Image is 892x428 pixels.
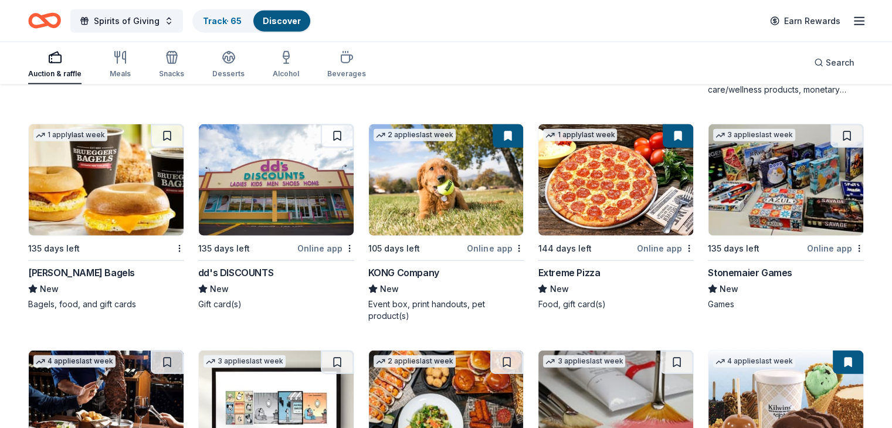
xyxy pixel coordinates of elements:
[273,46,299,84] button: Alcohol
[538,298,694,310] div: Food, gift card(s)
[368,124,524,322] a: Image for KONG Company2 applieslast week105 days leftOnline appKONG CompanyNewEvent box, print ha...
[203,16,242,26] a: Track· 65
[550,282,568,296] span: New
[327,69,366,79] div: Beverages
[273,69,299,79] div: Alcohol
[192,9,311,33] button: Track· 65Discover
[212,46,245,84] button: Desserts
[368,298,524,322] div: Event box, print handouts, pet product(s)
[327,46,366,84] button: Beverages
[159,46,184,84] button: Snacks
[543,129,617,141] div: 1 apply last week
[198,124,354,310] a: Image for dd's DISCOUNTS135 days leftOnline appdd's DISCOUNTSNewGift card(s)
[159,69,184,79] div: Snacks
[538,124,694,310] a: Image for Extreme Pizza1 applylast week144 days leftOnline appExtreme PizzaNewFood, gift card(s)
[538,242,591,256] div: 144 days left
[199,124,354,236] img: Image for dd's DISCOUNTS
[713,129,795,141] div: 3 applies last week
[198,242,250,256] div: 135 days left
[763,11,847,32] a: Earn Rewards
[708,124,864,310] a: Image for Stonemaier Games3 applieslast week135 days leftOnline appStonemaier GamesNewGames
[70,9,183,33] button: Spirits of Giving
[708,298,864,310] div: Games
[374,129,456,141] div: 2 applies last week
[368,242,420,256] div: 105 days left
[720,282,738,296] span: New
[538,124,693,236] img: Image for Extreme Pizza
[368,266,439,280] div: KONG Company
[826,56,854,70] span: Search
[713,355,795,368] div: 4 applies last week
[467,241,524,256] div: Online app
[708,266,792,280] div: Stonemaier Games
[374,355,456,368] div: 2 applies last week
[212,69,245,79] div: Desserts
[807,241,864,256] div: Online app
[28,242,80,256] div: 135 days left
[33,129,107,141] div: 1 apply last week
[204,355,286,368] div: 3 applies last week
[708,124,863,236] img: Image for Stonemaier Games
[28,46,82,84] button: Auction & raffle
[28,124,184,310] a: Image for Bruegger's Bagels1 applylast week135 days left[PERSON_NAME] BagelsNewBagels, food, and ...
[110,69,131,79] div: Meals
[805,51,864,74] button: Search
[198,298,354,310] div: Gift card(s)
[33,355,116,368] div: 4 applies last week
[538,266,600,280] div: Extreme Pizza
[708,242,759,256] div: 135 days left
[263,16,301,26] a: Discover
[369,124,524,236] img: Image for KONG Company
[110,46,131,84] button: Meals
[637,241,694,256] div: Online app
[543,355,625,368] div: 3 applies last week
[28,298,184,310] div: Bagels, food, and gift cards
[28,69,82,79] div: Auction & raffle
[198,266,273,280] div: dd's DISCOUNTS
[297,241,354,256] div: Online app
[210,282,229,296] span: New
[29,124,184,236] img: Image for Bruegger's Bagels
[94,14,160,28] span: Spirits of Giving
[28,266,135,280] div: [PERSON_NAME] Bagels
[380,282,399,296] span: New
[40,282,59,296] span: New
[28,7,61,35] a: Home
